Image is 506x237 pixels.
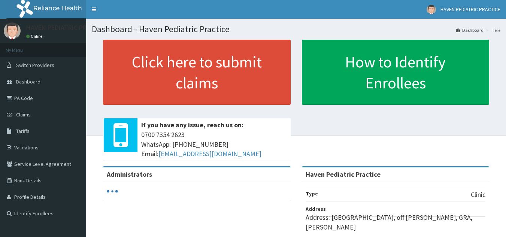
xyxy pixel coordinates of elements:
[16,111,31,118] span: Claims
[141,130,287,159] span: 0700 7354 2623 WhatsApp: [PHONE_NUMBER] Email:
[107,186,118,197] svg: audio-loading
[16,128,30,134] span: Tariffs
[158,149,261,158] a: [EMAIL_ADDRESS][DOMAIN_NAME]
[302,40,490,105] a: How to Identify Enrollees
[484,27,500,33] li: Here
[26,24,107,31] p: HAVEN PEDIATRIC PRACTICE
[92,24,500,34] h1: Dashboard - Haven Pediatric Practice
[103,40,291,105] a: Click here to submit claims
[26,34,44,39] a: Online
[440,6,500,13] span: HAVEN PEDIATRIC PRACTICE
[471,190,485,200] p: Clinic
[306,170,381,179] strong: Haven Pediatric Practice
[306,213,486,232] p: Address: [GEOGRAPHIC_DATA], off [PERSON_NAME], GRA, [PERSON_NAME]
[16,62,54,69] span: Switch Providers
[141,121,243,129] b: If you have any issue, reach us on:
[456,27,484,33] a: Dashboard
[427,5,436,14] img: User Image
[306,206,326,212] b: Address
[107,170,152,179] b: Administrators
[16,78,40,85] span: Dashboard
[306,190,318,197] b: Type
[4,22,21,39] img: User Image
